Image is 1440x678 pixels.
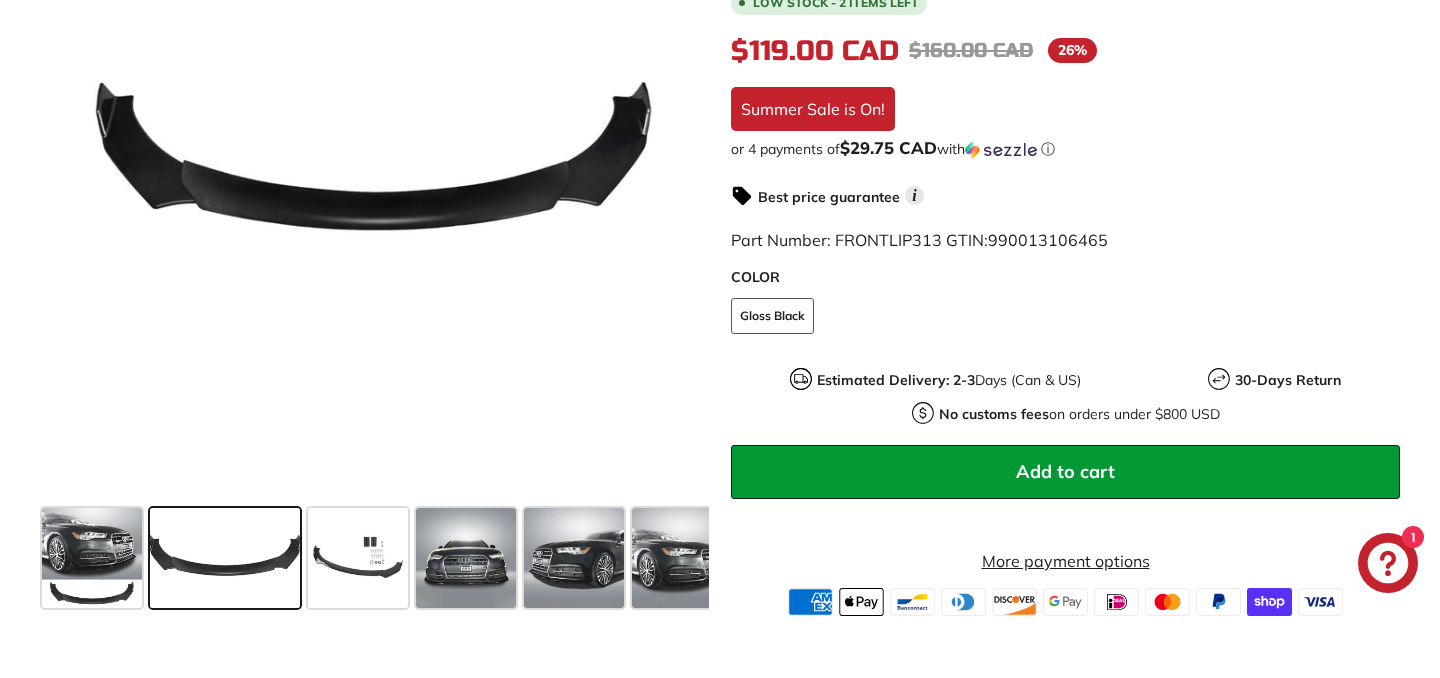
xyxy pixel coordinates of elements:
img: visa [1298,588,1343,616]
span: 26% [1048,38,1097,63]
strong: 30-Days Return [1235,371,1341,389]
span: Add to cart [1016,460,1115,483]
strong: Estimated Delivery: 2-3 [817,371,975,389]
p: Days (Can & US) [817,370,1081,391]
div: or 4 payments of with [731,139,1400,159]
span: $160.00 CAD [909,38,1033,63]
img: ideal [1094,588,1139,616]
strong: Best price guarantee [758,188,900,206]
button: Add to cart [731,445,1400,499]
img: apple_pay [839,588,884,616]
img: paypal [1196,588,1241,616]
a: More payment options [731,549,1400,573]
label: COLOR [731,267,1400,288]
img: master [1145,588,1190,616]
img: shopify_pay [1247,588,1292,616]
p: on orders under $800 USD [939,404,1220,425]
inbox-online-store-chat: Shopify online store chat [1352,533,1424,598]
span: Part Number: FRONTLIP313 GTIN: [731,230,1108,250]
img: bancontact [890,588,935,616]
img: discover [992,588,1037,616]
div: Summer Sale is On! [731,87,895,131]
div: or 4 payments of$29.75 CADwithSezzle Click to learn more about Sezzle [731,139,1400,159]
img: Sezzle [965,141,1037,159]
img: diners_club [941,588,986,616]
span: i [905,186,924,205]
span: 990013106465 [988,230,1108,250]
span: $29.75 CAD [840,137,937,158]
img: google_pay [1043,588,1088,616]
img: american_express [788,588,833,616]
span: $119.00 CAD [731,34,899,68]
strong: No customs fees [939,405,1049,423]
